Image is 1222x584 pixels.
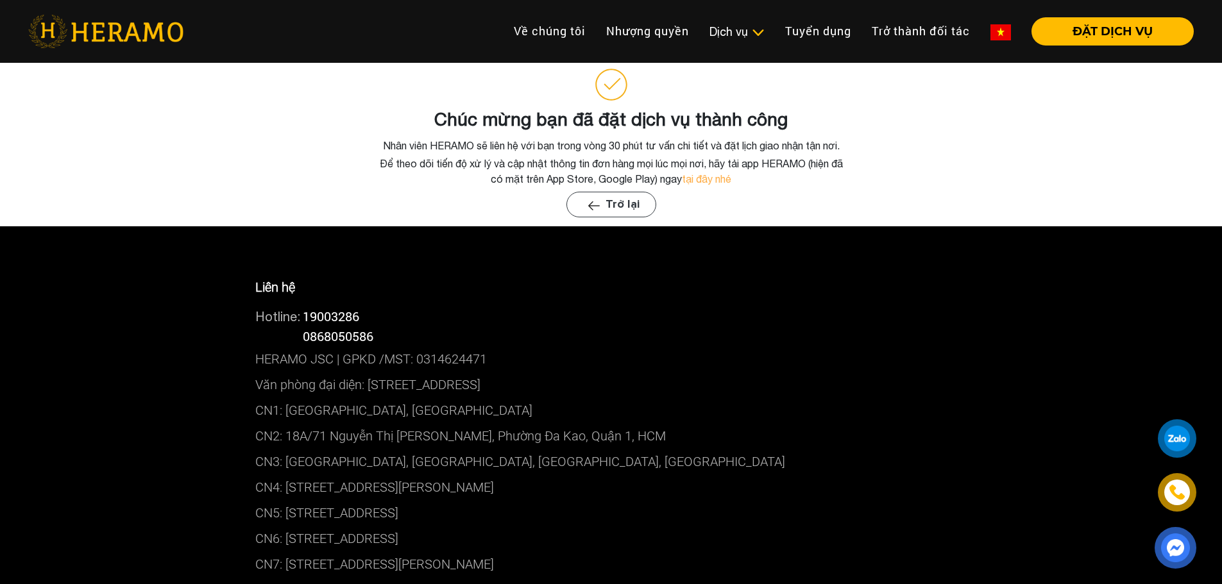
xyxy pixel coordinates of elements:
[255,500,967,526] p: CN5: [STREET_ADDRESS]
[990,24,1011,40] img: vn-flag.png
[682,173,731,185] a: tại đây nhé
[751,26,765,39] img: subToggleIcon
[504,17,596,45] a: Về chúng tôi
[255,397,967,423] p: CN1: [GEOGRAPHIC_DATA], [GEOGRAPHIC_DATA]
[255,474,967,500] p: CN4: [STREET_ADDRESS][PERSON_NAME]
[303,308,359,324] a: 19003286
[255,278,967,297] p: Liên hệ
[1031,17,1194,46] button: ĐẶT DỊCH VỤ
[255,526,967,551] p: CN6: [STREET_ADDRESS]
[1021,26,1194,37] a: ĐẶT DỊCH VỤ
[255,551,967,577] p: CN7: [STREET_ADDRESS][PERSON_NAME]
[1158,473,1196,512] a: phone-icon
[709,23,765,40] div: Dịch vụ
[588,201,600,210] img: arrow-next
[374,108,849,130] h3: Chúc mừng bạn đã đặt dịch vụ thành công
[28,15,183,48] img: heramo-logo.png
[255,449,967,474] p: CN3: [GEOGRAPHIC_DATA], [GEOGRAPHIC_DATA], [GEOGRAPHIC_DATA], [GEOGRAPHIC_DATA]
[374,156,849,187] p: Để theo dõi tiến độ xử lý và cập nhật thông tin đơn hàng mọi lúc mọi nơi, hãy tải app HERAMO (hiệ...
[596,17,699,45] a: Nhượng quyền
[303,328,373,344] span: 0868050586
[255,423,967,449] p: CN2: 18A/71 Nguyễn Thị [PERSON_NAME], Phường Đa Kao, Quận 1, HCM
[255,346,967,372] p: HERAMO JSC | GPKD /MST: 0314624471
[861,17,980,45] a: Trở thành đối tác
[255,309,300,324] span: Hotline:
[775,17,861,45] a: Tuyển dụng
[374,138,849,153] p: Nhân viên HERAMO sẽ liên hệ với bạn trong vòng 30 phút tư vấn chi tiết và đặt lịch giao nhận tận ...
[1169,485,1185,500] img: phone-icon
[566,192,656,217] button: Trở lạiarrow-next
[255,372,967,397] p: Văn phòng đại diện: [STREET_ADDRESS]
